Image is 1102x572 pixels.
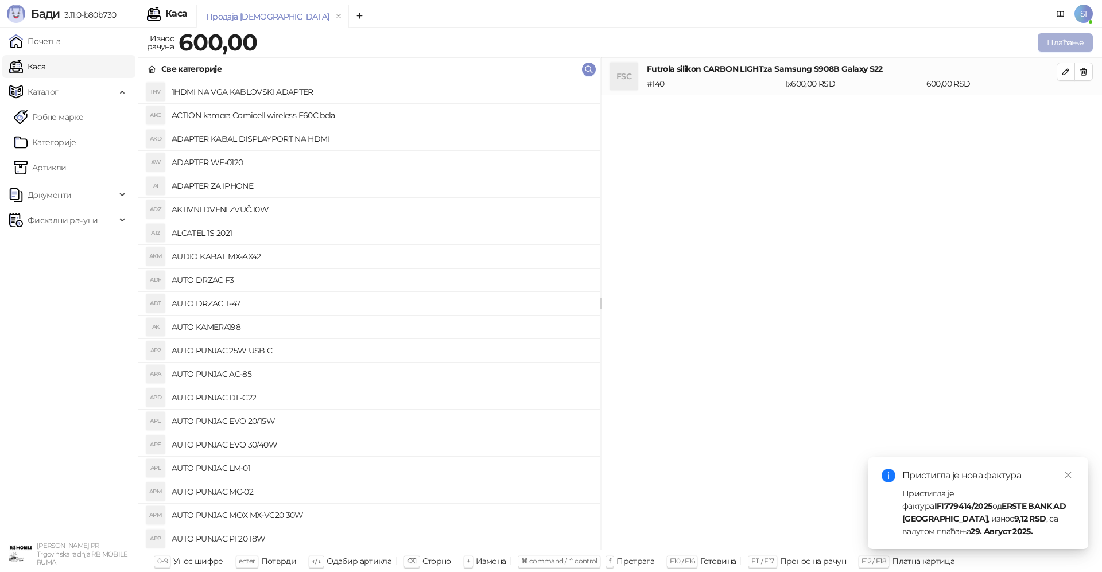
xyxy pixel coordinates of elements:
h4: AUTO PUNJAC DL-C22 [172,388,591,407]
div: Претрага [616,554,654,569]
div: APP [146,530,165,548]
h4: AKTIVNI DVENI ZVUČ.10W [172,200,591,219]
img: Logo [7,5,25,23]
span: Фискални рачуни [28,209,98,232]
span: Документи [28,184,71,207]
h4: AUTO DRZAC F3 [172,271,591,289]
a: ArtikliАртикли [14,156,67,179]
strong: 29. Август 2025. [971,526,1033,536]
div: Све категорије [161,63,222,75]
div: APE [146,435,165,454]
div: # 140 [645,77,783,90]
a: Почетна [9,30,61,53]
span: f [609,557,611,565]
h4: AUTO PUNJAC LM-01 [172,459,591,477]
a: Документација [1051,5,1070,23]
span: Каталог [28,80,59,103]
div: Унос шифре [173,554,223,569]
div: 600,00 RSD [924,77,1059,90]
div: APA [146,365,165,383]
h4: ADAPTER KABAL DISPLAYPORT NA HDMI [172,130,591,148]
div: AP2 [146,341,165,360]
h4: 1HDMI NA VGA KABLOVSKI ADAPTER [172,83,591,101]
span: enter [239,557,255,565]
h4: AUTO PUNJAC MOX MX-VC20 30W [172,506,591,524]
h4: AUTO KAMERA198 [172,318,591,336]
div: APM [146,506,165,524]
div: 1NV [146,83,165,101]
span: F10 / F16 [670,557,694,565]
div: Потврди [261,554,297,569]
h4: ACTION kamera Comicell wireless F60C bela [172,106,591,124]
div: Пренос на рачун [780,554,846,569]
div: APM [146,482,165,501]
div: A12 [146,224,165,242]
span: F11 / F17 [751,557,774,565]
h4: AUTO PUNJAC EVO 30/40W [172,435,591,454]
span: + [467,557,470,565]
div: Одабир артикла [327,554,391,569]
img: 64x64-companyLogo-7cc85d88-c06c-4126-9212-7af2a80f41f2.jpeg [9,542,32,565]
h4: Futrola silikon CARBON LIGHTza Samsung S908B Galaxy S22 [647,63,1057,75]
span: Бади [31,7,60,21]
div: AKM [146,247,165,266]
div: Пристигла је нова фактура [902,469,1074,482]
div: APD [146,388,165,407]
div: AKD [146,130,165,148]
div: APE [146,412,165,430]
button: Плаћање [1038,33,1093,52]
div: Готовина [700,554,736,569]
div: Пристигла је фактура од , износ , са валутом плаћања [902,487,1074,538]
button: Add tab [348,5,371,28]
div: APL [146,459,165,477]
div: ADF [146,271,165,289]
a: Робне марке [14,106,83,129]
span: ⌫ [407,557,416,565]
h4: AUTO PUNJAC PI 20 18W [172,530,591,548]
h4: AUTO DRZAC T-47 [172,294,591,313]
h4: AUTO PUNJAC MC-02 [172,482,591,501]
div: AI [146,177,165,195]
span: ⌘ command / ⌃ control [521,557,597,565]
div: Продаја [DEMOGRAPHIC_DATA] [206,10,329,23]
span: ↑/↓ [312,557,321,565]
span: SI [1074,5,1093,23]
h4: AUDIO KABAL MX-AX42 [172,247,591,266]
div: 1 x 600,00 RSD [783,77,924,90]
span: close [1064,471,1072,479]
div: FSC [610,63,638,90]
span: 0-9 [157,557,168,565]
div: ADZ [146,200,165,219]
strong: 9,12 RSD [1014,513,1046,524]
div: AK [146,318,165,336]
a: Close [1062,469,1074,481]
a: Каса [9,55,45,78]
a: Категорије [14,131,76,154]
span: F12 / F18 [862,557,886,565]
h4: ADAPTER WF-0120 [172,153,591,172]
h4: AUTO PUNJAC EVO 20/15W [172,412,591,430]
div: Каса [165,9,187,18]
div: AKC [146,106,165,124]
div: ADT [146,294,165,313]
h4: ALCATEL 1S 2021 [172,224,591,242]
h4: AUTO PUNJAC 25W USB C [172,341,591,360]
div: AW [146,153,165,172]
strong: 600,00 [179,28,257,56]
div: grid [138,80,600,550]
span: info-circle [882,469,895,482]
div: Износ рачуна [145,31,176,54]
small: [PERSON_NAME] PR Trgovinska radnja RB MOBILE RUMA [37,542,128,566]
div: Сторно [422,554,451,569]
span: 3.11.0-b80b730 [60,10,116,20]
h4: ADAPTER ZA IPHONE [172,177,591,195]
div: Платна картица [892,554,954,569]
strong: IFI779414/2025 [934,501,992,511]
button: remove [331,11,346,21]
h4: AUTO PUNJAC AC-85 [172,365,591,383]
div: Измена [476,554,506,569]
